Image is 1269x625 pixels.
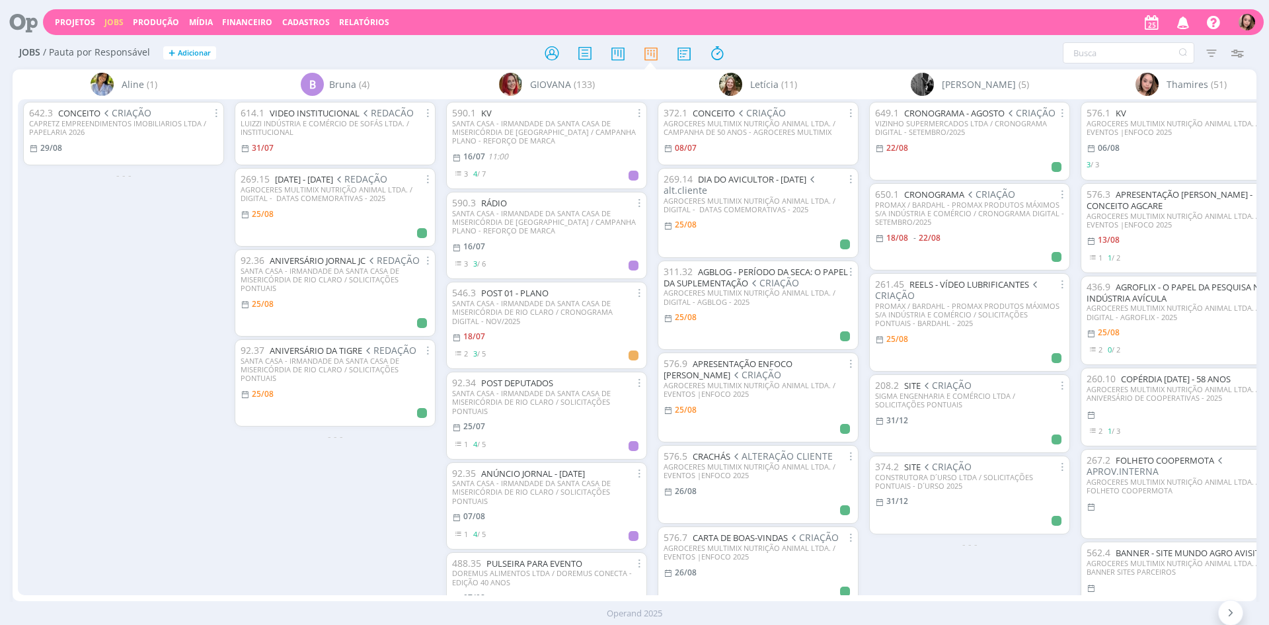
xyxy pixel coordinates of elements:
span: 1 [1108,253,1112,263]
: 31/12 [886,495,908,507]
div: AGROCERES MULTIMIX NUTRIÇÃO ANIMAL LTDA. / DIGITAL - DATAS COMEMORATIVAS - 2025 [664,196,853,214]
span: 488.35 [452,557,481,569]
a: COPÉRDIA [DATE] - 58 ANOS [1121,373,1231,385]
: 16/07 [463,241,485,252]
span: CRIAÇÃO [100,106,151,119]
span: 372.1 [664,106,687,119]
span: 1 [464,439,468,449]
a: Mídia [189,17,213,28]
a: CARTA DE BOAS-VINDAS [693,532,788,544]
span: 590.1 [452,106,476,119]
span: Adicionar [178,49,211,58]
span: / 5 [473,529,486,539]
span: 4 [473,529,477,539]
span: 374.2 [875,460,899,473]
span: CRIAÇÃO [748,276,799,289]
div: - - - [18,168,229,182]
span: 25/08 [252,298,274,310]
div: AGROCERES MULTIMIX NUTRIÇÃO ANIMAL LTDA. / EVENTOS |ENFOCO 2025 [664,544,853,561]
a: ANIVERSÁRIO JORNAL JC [270,255,365,267]
a: FOLHETO COOPERMOTA [1116,454,1214,466]
button: Produção [129,17,183,28]
a: REELS - VÍDEO LUBRIFICANTES [909,278,1029,290]
div: B [301,73,324,96]
a: CRACHÁS [693,450,730,462]
: 25/08 [1098,327,1120,338]
span: / 7 [473,169,486,179]
a: CONCEITO [693,107,735,119]
img: G [499,73,522,96]
div: SANTA CASA - IRMANDADE DA SANTA CASA DE MISERICÓRDIA DE [GEOGRAPHIC_DATA] / CAMPANHA PLANO - REFO... [452,119,641,146]
div: CONSTRUTORA D´URSO LTDA / SOLICITAÇÕES PONTUAIS - D´URSO 2025 [875,473,1064,490]
span: 3 [464,169,468,179]
span: + [169,46,175,60]
div: SANTA CASA - IRMANDADE DA SANTA CASA DE MISERICÓRDIA DE RIO CLARO / SOLICITAÇÕES PONTUAIS [241,267,430,293]
span: 642.3 [29,106,53,119]
div: AGROCERES MULTIMIX NUTRIÇÃO ANIMAL LTDA. / EVENTOS |ENFOCO 2025 [664,381,853,398]
a: Projetos [55,17,95,28]
a: ANIVERSÁRIO DA TIGRE [270,345,362,356]
img: T [1239,14,1255,30]
span: CRIAÇÃO [735,106,786,119]
a: SITE [904,380,921,392]
: 25/08 [675,404,697,415]
div: AGROCERES MULTIMIX NUTRIÇÃO ANIMAL LTDA. / DIGITAL - DATAS COMEMORATIVAS - 2025 [241,185,430,202]
span: 576.1 [1087,106,1110,119]
span: 1 [464,529,468,539]
span: 267.2 [1087,454,1110,466]
span: 650.1 [875,188,899,200]
span: 576.7 [664,531,687,544]
span: 92.35 [452,467,476,479]
span: 2 [1098,345,1102,354]
span: 576.9 [664,357,687,370]
span: Aline [122,77,144,91]
button: Relatórios [335,17,393,28]
a: KV [1116,107,1126,119]
a: CONCEITO [58,107,100,119]
span: (4) [359,77,369,91]
button: Mídia [185,17,217,28]
button: Projetos [51,17,99,28]
span: 311.32 [664,265,693,278]
: 26/08 [675,567,697,578]
span: 260.10 [1087,372,1116,385]
: 25/08 [675,312,697,323]
span: 269.14 [664,173,693,185]
: 26/08 [675,485,697,497]
span: 4 [473,169,477,179]
span: 25/08 [252,388,274,399]
div: VIZINHO SUPERMERCADOS LTDA / CRONOGRAMA DIGITAL - SETEMBRO/2025 [875,119,1064,136]
span: (51) [1211,77,1227,91]
button: Financeiro [218,17,276,28]
: 25/08 [886,333,908,345]
div: SIGMA ENGENHARIA E COMÉRCIO LTDA / SOLICITAÇÕES PONTUAIS [875,392,1064,409]
: 18/08 [886,232,908,243]
span: CRIAÇÃO [1005,106,1056,119]
button: Jobs [100,17,128,28]
span: 1 [1098,253,1102,263]
: 31/12 [886,415,908,426]
button: +Adicionar [163,46,216,60]
span: (133) [574,77,595,91]
span: 590.3 [452,196,476,209]
span: GIOVANA [530,77,571,91]
div: PROMAX / BARDAHL - PROMAX PRODUTOS MÁXIMOS S/A INDÚSTRIA E COMÉRCIO / SOLICITAÇÕES PONTUAIS - BAR... [875,302,1064,328]
span: REDAÇÃO [333,173,387,185]
: 25/08 [675,219,697,230]
a: RÁDIO [481,197,507,209]
span: / 2 [1108,345,1120,354]
a: POST DEPUTADOS [481,377,553,389]
span: 3 [464,259,468,269]
div: - - - [864,537,1075,551]
button: T [1238,11,1256,34]
: 06/08 [1098,142,1120,153]
div: AGROCERES MULTIMIX NUTRIÇÃO ANIMAL LTDA. / CAMPANHA DE 50 ANOS - AGROCERES MULTIMIX [664,119,853,136]
span: 261.45 [875,278,904,290]
a: AGBLOG - PERÍODO DA SECA: O PAPEL DA SUPLEMENTAÇÃO [664,266,848,289]
span: 649.1 [875,106,899,119]
a: ANÚNCIO JORNAL - [DATE] [481,468,585,479]
span: 546.3 [452,286,476,299]
a: APRESENTAÇÃO [PERSON_NAME] - CONCEITO AGCARE [1087,188,1252,212]
span: 562.4 [1087,546,1110,559]
span: Jobs [19,47,40,58]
